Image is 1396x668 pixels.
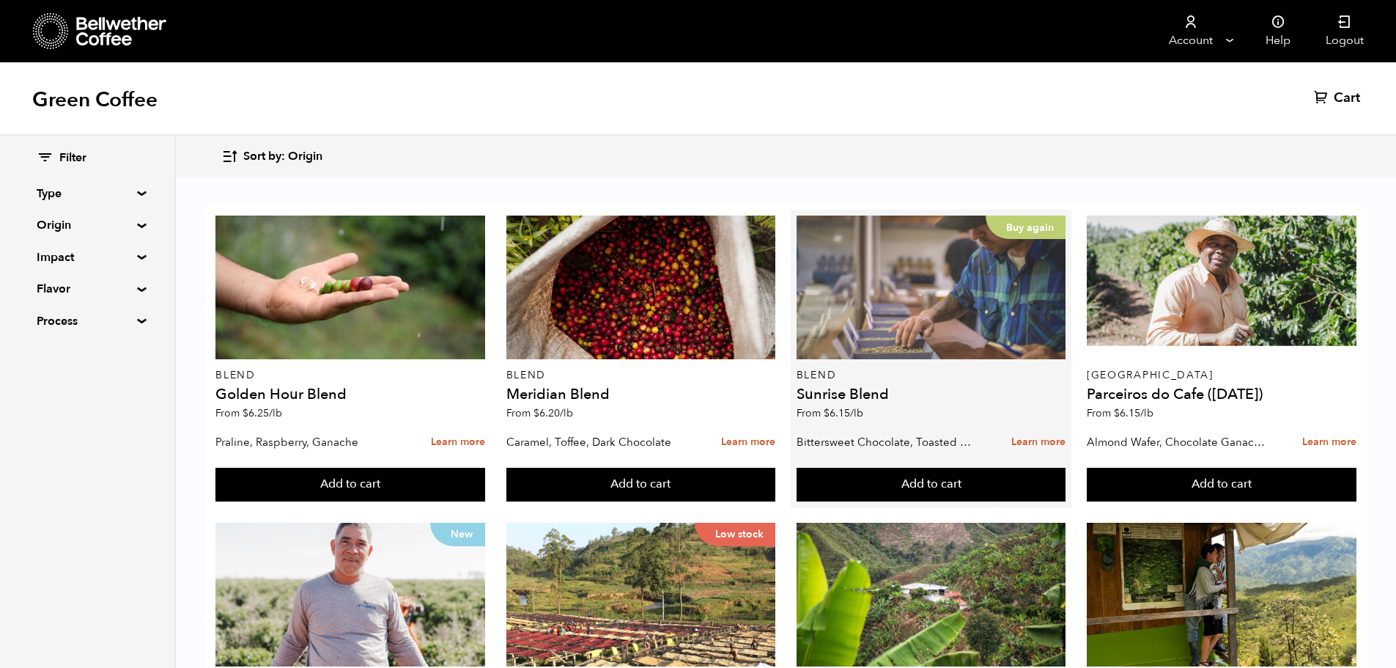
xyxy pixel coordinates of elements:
[221,139,322,174] button: Sort by: Origin
[560,406,573,420] span: /lb
[824,406,830,420] span: $
[243,406,282,420] bdi: 6.25
[506,468,776,502] button: Add to cart
[1334,89,1360,107] span: Cart
[1087,370,1356,381] p: [GEOGRAPHIC_DATA]
[37,312,138,330] summary: Process
[506,387,776,402] h4: Meridian Blend
[506,406,573,420] span: From
[215,431,399,453] p: Praline, Raspberry, Ganache
[431,427,485,458] a: Learn more
[506,431,690,453] p: Caramel, Toffee, Dark Chocolate
[824,406,863,420] bdi: 6.15
[797,406,863,420] span: From
[1011,427,1066,458] a: Learn more
[32,87,158,113] h1: Green Coffee
[797,216,1066,359] a: Buy again
[1114,406,1120,420] span: $
[243,406,248,420] span: $
[1087,406,1153,420] span: From
[1087,387,1356,402] h4: Parceiros do Cafe ([DATE])
[37,280,138,298] summary: Flavor
[506,370,776,381] p: Blend
[1087,468,1356,502] button: Add to cart
[215,523,485,667] a: New
[797,468,1066,502] button: Add to cart
[37,185,138,202] summary: Type
[850,406,863,420] span: /lb
[533,406,539,420] span: $
[797,370,1066,381] p: Blend
[1314,89,1364,107] a: Cart
[797,431,980,453] p: Bittersweet Chocolate, Toasted Marshmallow, Candied Orange, Praline
[695,523,775,546] p: Low stock
[269,406,282,420] span: /lb
[430,523,485,546] p: New
[243,149,322,165] span: Sort by: Origin
[721,427,775,458] a: Learn more
[1087,431,1270,453] p: Almond Wafer, Chocolate Ganache, Bing Cherry
[37,216,138,234] summary: Origin
[59,150,86,166] span: Filter
[1302,427,1356,458] a: Learn more
[1140,406,1153,420] span: /lb
[215,406,282,420] span: From
[506,523,776,667] a: Low stock
[986,216,1066,239] p: Buy again
[797,387,1066,402] h4: Sunrise Blend
[215,370,485,381] p: Blend
[215,468,485,502] button: Add to cart
[215,387,485,402] h4: Golden Hour Blend
[37,249,138,266] summary: Impact
[533,406,573,420] bdi: 6.20
[1114,406,1153,420] bdi: 6.15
